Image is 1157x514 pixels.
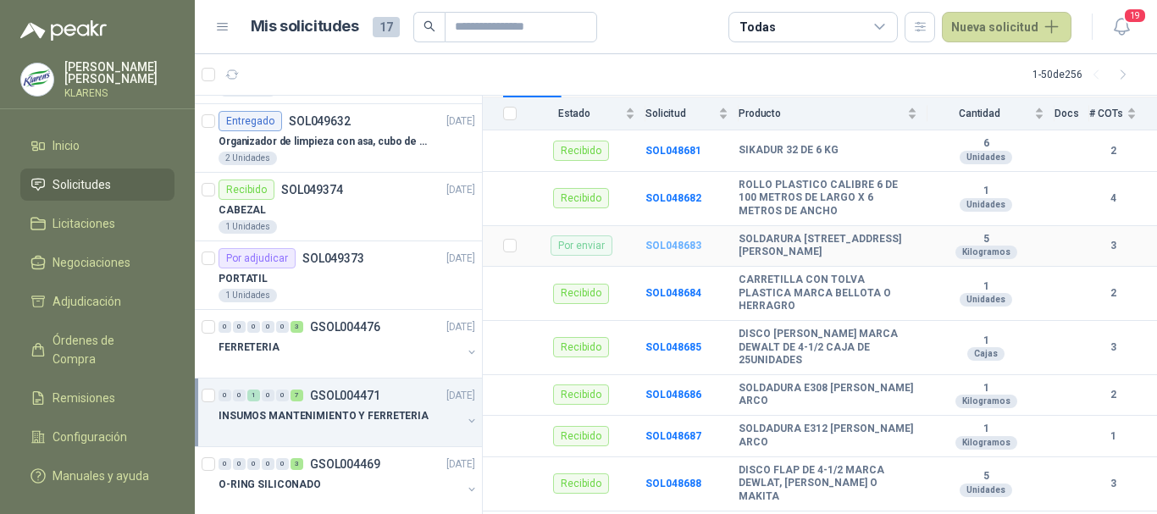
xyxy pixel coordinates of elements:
[1089,387,1137,403] b: 2
[219,152,277,165] div: 2 Unidades
[927,470,1044,484] b: 5
[1089,428,1137,445] b: 1
[645,430,701,442] a: SOL048687
[195,104,482,173] a: EntregadoSOL049632[DATE] Organizador de limpieza con asa, cubo de plástico blanco para productos ...
[927,108,1031,119] span: Cantidad
[21,64,53,96] img: Company Logo
[553,188,609,208] div: Recibido
[446,388,475,404] p: [DATE]
[739,382,917,408] b: SOLDADURA E308 [PERSON_NAME] ARCO
[276,321,289,333] div: 0
[20,421,174,453] a: Configuración
[645,108,715,119] span: Solicitud
[645,287,701,299] a: SOL048684
[20,324,174,375] a: Órdenes de Compra
[219,321,231,333] div: 0
[553,141,609,161] div: Recibido
[927,334,1044,348] b: 1
[527,108,622,119] span: Estado
[446,319,475,335] p: [DATE]
[291,390,303,401] div: 7
[53,331,158,368] span: Órdenes de Compra
[967,347,1005,361] div: Cajas
[20,246,174,279] a: Negociaciones
[739,464,917,504] b: DISCO FLAP DE 4-1/2 MARCA DEWLAT, [PERSON_NAME] O MAKITA
[960,484,1012,497] div: Unidades
[739,97,927,130] th: Producto
[219,385,479,439] a: 0 0 1 0 0 7 GSOL004471[DATE] INSUMOS MANTENIMIENTO Y FERRETERIA
[645,478,701,489] a: SOL048688
[219,317,479,371] a: 0 0 0 0 0 3 GSOL004476[DATE] FERRETERIA
[645,240,701,251] b: SOL048683
[739,179,917,218] b: ROLLO PLASTICO CALIBRE 6 DE 100 METROS DE LARGO X 6 METROS DE ANCHO
[927,185,1044,198] b: 1
[927,233,1044,246] b: 5
[281,184,343,196] p: SOL049374
[1089,238,1137,254] b: 3
[1106,12,1137,42] button: 19
[219,111,282,131] div: Entregado
[302,252,364,264] p: SOL049373
[645,97,739,130] th: Solicitud
[20,285,174,318] a: Adjudicación
[942,12,1071,42] button: Nueva solicitud
[219,408,429,424] p: INSUMOS MANTENIMIENTO Y FERRETERIA
[1089,340,1137,356] b: 3
[553,473,609,494] div: Recibido
[233,321,246,333] div: 0
[927,280,1044,294] b: 1
[645,389,701,401] a: SOL048686
[960,198,1012,212] div: Unidades
[64,61,174,85] p: [PERSON_NAME] [PERSON_NAME]
[219,340,280,356] p: FERRETERIA
[219,454,479,508] a: 0 0 0 0 0 3 GSOL004469[DATE] O-RING SILICONADO
[739,108,904,119] span: Producto
[289,115,351,127] p: SOL049632
[1055,97,1089,130] th: Docs
[1089,108,1123,119] span: # COTs
[446,182,475,198] p: [DATE]
[276,390,289,401] div: 0
[553,337,609,357] div: Recibido
[423,20,435,32] span: search
[960,293,1012,307] div: Unidades
[195,241,482,310] a: Por adjudicarSOL049373[DATE] PORTATIL1 Unidades
[645,341,701,353] b: SOL048685
[927,382,1044,395] b: 1
[233,458,246,470] div: 0
[219,180,274,200] div: Recibido
[219,220,277,234] div: 1 Unidades
[53,175,111,194] span: Solicitudes
[310,458,380,470] p: GSOL004469
[219,202,266,218] p: CABEZAL
[739,233,917,259] b: SOLDARURA [STREET_ADDRESS][PERSON_NAME]
[219,458,231,470] div: 0
[1089,97,1157,130] th: # COTs
[276,458,289,470] div: 0
[1032,61,1137,88] div: 1 - 50 de 256
[247,390,260,401] div: 1
[195,173,482,241] a: RecibidoSOL049374[DATE] CABEZAL1 Unidades
[64,88,174,98] p: KLARENS
[955,436,1017,450] div: Kilogramos
[20,207,174,240] a: Licitaciones
[645,192,701,204] a: SOL048682
[53,389,115,407] span: Remisiones
[247,321,260,333] div: 0
[233,390,246,401] div: 0
[446,456,475,473] p: [DATE]
[53,428,127,446] span: Configuración
[1123,8,1147,24] span: 19
[551,235,612,256] div: Por enviar
[1089,476,1137,492] b: 3
[927,423,1044,436] b: 1
[527,97,645,130] th: Estado
[645,145,701,157] a: SOL048681
[53,136,80,155] span: Inicio
[553,384,609,405] div: Recibido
